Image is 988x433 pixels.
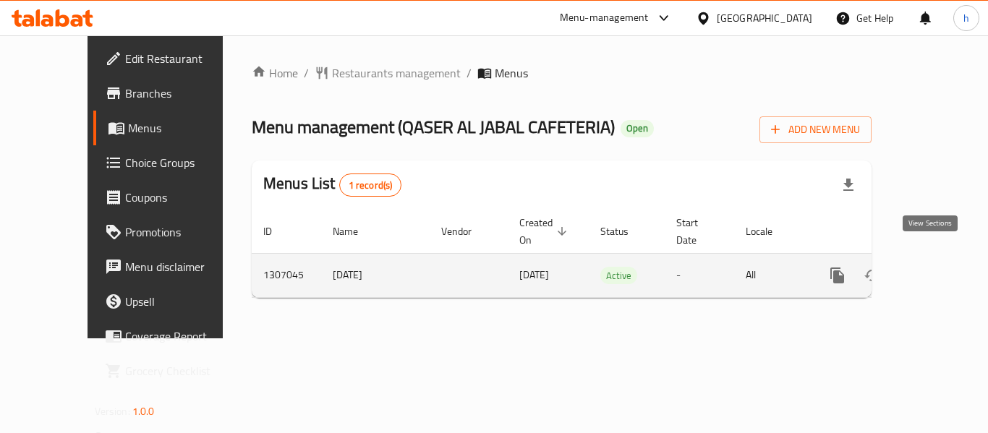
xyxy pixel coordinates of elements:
span: Menu disclaimer [125,258,241,275]
li: / [467,64,472,82]
span: Menus [495,64,528,82]
table: enhanced table [252,210,971,298]
span: h [963,10,969,26]
a: Coupons [93,180,252,215]
span: Promotions [125,223,241,241]
td: - [665,253,734,297]
span: Coupons [125,189,241,206]
a: Menu disclaimer [93,249,252,284]
span: Coverage Report [125,327,241,345]
span: Choice Groups [125,154,241,171]
span: Locale [746,223,791,240]
span: 1.0.0 [132,402,155,421]
span: Grocery Checklist [125,362,241,380]
span: Start Date [676,214,717,249]
div: Menu-management [560,9,649,27]
span: Active [600,267,637,284]
div: Export file [831,168,866,202]
a: Promotions [93,215,252,249]
th: Actions [809,210,971,254]
a: Branches [93,76,252,111]
nav: breadcrumb [252,64,872,82]
span: Branches [125,85,241,102]
a: Grocery Checklist [93,353,252,388]
td: All [734,253,809,297]
h2: Menus List [263,173,401,197]
span: Restaurants management [332,64,461,82]
td: [DATE] [321,253,430,297]
li: / [304,64,309,82]
span: Vendor [441,223,490,240]
div: [GEOGRAPHIC_DATA] [717,10,812,26]
a: Home [252,64,298,82]
button: Add New Menu [759,116,872,143]
a: Choice Groups [93,145,252,180]
a: Upsell [93,284,252,319]
a: Menus [93,111,252,145]
span: Open [621,122,654,134]
span: Menu management ( QASER AL JABAL CAFETERIA ) [252,111,615,143]
a: Coverage Report [93,319,252,353]
span: Name [333,223,377,240]
td: 1307045 [252,253,321,297]
div: Open [621,120,654,137]
span: [DATE] [519,265,549,284]
span: Version: [95,402,130,421]
span: 1 record(s) [340,179,401,192]
button: more [820,258,855,293]
div: Active [600,267,637,284]
span: Created On [519,214,571,249]
span: Edit Restaurant [125,50,241,67]
span: Menus [128,119,241,137]
span: ID [263,223,291,240]
div: Total records count [339,173,402,197]
span: Upsell [125,293,241,310]
button: Change Status [855,258,890,293]
span: Status [600,223,647,240]
span: Add New Menu [771,121,860,139]
a: Restaurants management [315,64,461,82]
a: Edit Restaurant [93,41,252,76]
